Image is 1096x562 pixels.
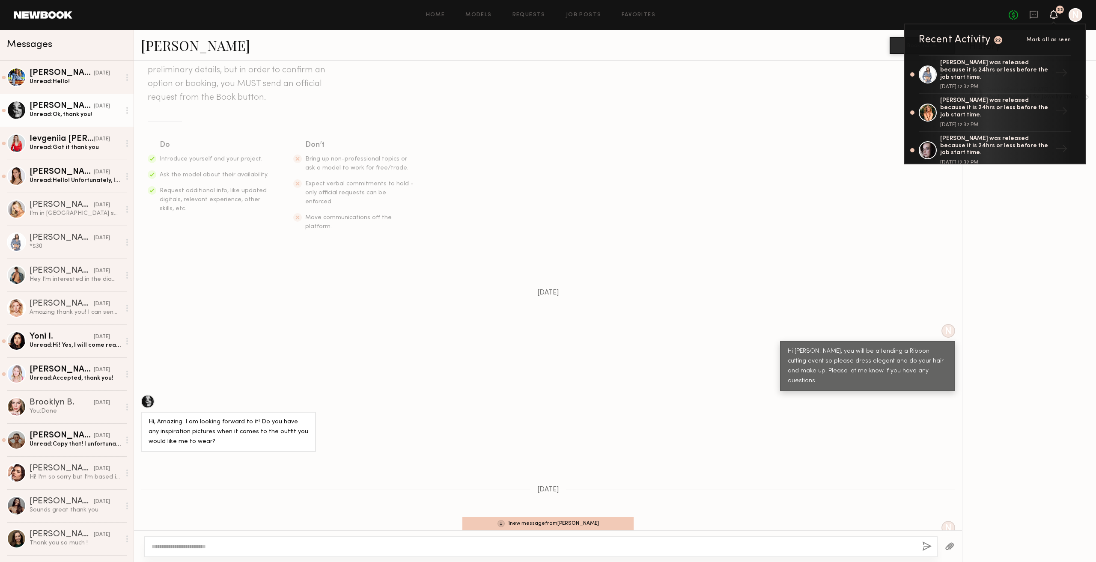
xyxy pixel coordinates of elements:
[512,12,545,18] a: Requests
[160,188,267,211] span: Request additional info, like updated digitals, relevant experience, other skills, etc.
[94,531,110,539] div: [DATE]
[94,69,110,77] div: [DATE]
[1051,101,1071,124] div: →
[94,432,110,440] div: [DATE]
[919,132,1071,169] a: [PERSON_NAME] was released because it is 24hrs or less before the job start time.[DATE] 12:32 PM→
[30,209,121,217] div: I’m in [GEOGRAPHIC_DATA] so that will barely cover travel. But next time! Thank you! ☺️
[919,94,1071,131] a: [PERSON_NAME] was released because it is 24hrs or less before the job start time.[DATE] 12:32 PM→
[622,12,655,18] a: Favorites
[30,341,121,349] div: Unread: Hi! Yes, I will come ready. Thank you and see you then :)
[160,156,262,162] span: Introduce yourself and your project.
[148,22,328,104] header: Keep direct messages professional and related only to paid job opportunities. Messaging is great ...
[1057,8,1063,12] div: 22
[919,55,1071,94] a: [PERSON_NAME] was released because it is 24hrs or less before the job start time.[DATE] 12:32 PM→
[94,267,110,275] div: [DATE]
[30,168,94,176] div: [PERSON_NAME]
[30,69,94,77] div: [PERSON_NAME]
[30,77,121,86] div: Unread: Hello!
[305,215,392,229] span: Move communications off the platform.
[30,431,94,440] div: [PERSON_NAME]
[94,300,110,308] div: [DATE]
[30,398,94,407] div: Brooklyn B.
[305,181,414,205] span: Expect verbal commitments to hold - only official requests can be enforced.
[30,110,121,119] div: Unread: Ok, thank you!
[30,176,121,184] div: Unread: Hello! Unfortunately, I am booked this date, so I’m unavailable. Thank you for your consi...
[426,12,445,18] a: Home
[890,37,955,54] button: Book model
[7,40,52,50] span: Messages
[30,366,94,374] div: [PERSON_NAME]
[940,59,1051,81] div: [PERSON_NAME] was released because it is 24hrs or less before the job start time.
[465,12,491,18] a: Models
[995,38,1001,43] div: 22
[94,498,110,506] div: [DATE]
[30,539,121,547] div: Thank you so much !
[940,97,1051,119] div: [PERSON_NAME] was released because it is 24hrs or less before the job start time.
[141,36,250,54] a: [PERSON_NAME]
[149,417,308,447] div: Hi, Amazing. I am looking forward to it! Do you have any inspiration pictures when it comes to th...
[305,156,408,171] span: Bring up non-professional topics or ask a model to work for free/trade.
[30,464,94,473] div: [PERSON_NAME]
[94,234,110,242] div: [DATE]
[30,234,94,242] div: [PERSON_NAME]
[94,201,110,209] div: [DATE]
[94,102,110,110] div: [DATE]
[30,143,121,152] div: Unread: Got it thank you
[30,473,121,481] div: Hi! I’m so sorry but I’m based in [GEOGRAPHIC_DATA] and unfortunately wouldn’t be able to travel ...
[1051,63,1071,86] div: →
[1051,139,1071,161] div: →
[30,497,94,506] div: [PERSON_NAME]
[30,374,121,382] div: Unread: Accepted, thank you!
[30,275,121,283] div: Hey I’m interested in the diamond wish jewelry store opening. However, the rate is not enough for...
[919,35,991,45] div: Recent Activity
[94,366,110,374] div: [DATE]
[940,122,1051,128] div: [DATE] 12:32 PM
[94,465,110,473] div: [DATE]
[30,135,94,143] div: Ievgeniia [PERSON_NAME]
[537,289,559,297] span: [DATE]
[30,506,121,514] div: Sounds great thank you
[1027,37,1071,42] span: Mark all as seen
[160,172,268,178] span: Ask the model about their availability.
[305,139,415,151] div: Don’t
[30,333,94,341] div: Yoni I.
[462,517,634,530] div: 1 new message from [PERSON_NAME]
[537,486,559,494] span: [DATE]
[940,160,1051,165] div: [DATE] 12:32 PM
[890,41,955,48] a: Book model
[94,333,110,341] div: [DATE]
[94,168,110,176] div: [DATE]
[94,135,110,143] div: [DATE]
[940,84,1051,89] div: [DATE] 12:32 PM
[30,308,121,316] div: Amazing thank you! I can send outfit suggestions later this week too!
[1069,8,1082,22] a: N
[30,407,121,415] div: You: Done
[30,530,94,539] div: [PERSON_NAME]
[566,12,602,18] a: Job Posts
[30,102,94,110] div: [PERSON_NAME]
[30,267,94,275] div: [PERSON_NAME]
[788,347,947,386] div: Hi [PERSON_NAME], you will be attending a Ribbon cutting event so please dress elegant and do you...
[30,440,121,448] div: Unread: Copy that! I unfortunately won’t be available for this, sorry abbot that! It’s just that ...
[94,399,110,407] div: [DATE]
[160,139,269,151] div: Do
[30,201,94,209] div: [PERSON_NAME]
[940,135,1051,157] div: [PERSON_NAME] was released because it is 24hrs or less before the job start time.
[30,300,94,308] div: [PERSON_NAME]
